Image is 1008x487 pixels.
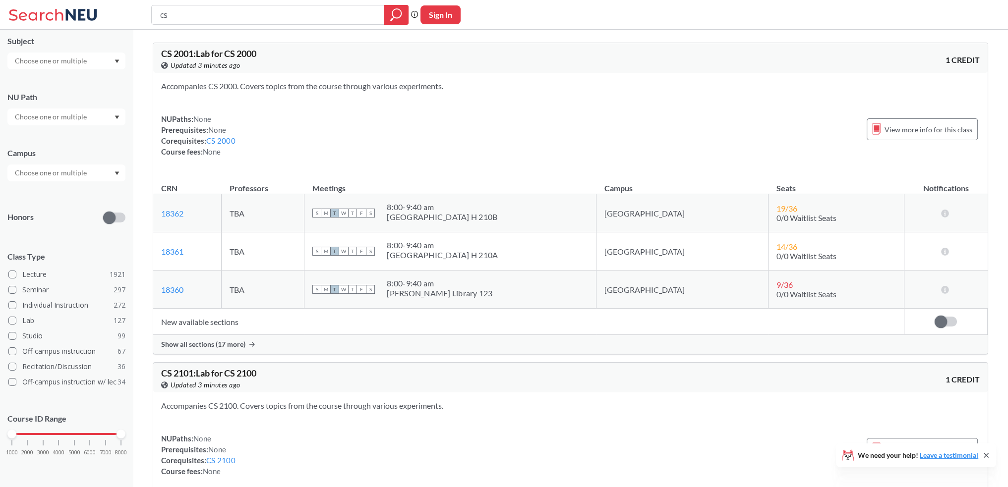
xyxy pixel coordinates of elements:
[161,433,236,477] div: NUPaths: Prerequisites: Corequisites: Course fees:
[387,288,492,298] div: [PERSON_NAME] Library 123
[8,283,125,296] label: Seminar
[8,268,125,281] label: Lecture
[161,340,245,349] span: Show all sections (17 more)
[208,125,226,134] span: None
[10,111,93,123] input: Choose one or multiple
[348,209,357,217] span: T
[8,299,125,312] label: Individual Instruction
[21,450,33,455] span: 2000
[208,445,226,454] span: None
[304,173,596,194] th: Meetings
[768,173,904,194] th: Seats
[904,173,987,194] th: Notifications
[159,6,377,23] input: Class, professor, course number, "phrase"
[366,285,375,294] span: S
[596,232,769,271] td: [GEOGRAPHIC_DATA]
[100,450,112,455] span: 7000
[357,247,366,256] span: F
[118,377,125,387] span: 34
[776,213,836,222] span: 0/0 Waitlist Seats
[203,147,221,156] span: None
[222,194,304,232] td: TBA
[8,329,125,342] label: Studio
[161,209,183,218] a: 18362
[161,183,178,194] div: CRN
[339,209,348,217] span: W
[366,209,375,217] span: S
[161,285,183,294] a: 18360
[858,452,978,459] span: We need your help!
[161,368,256,379] span: CS 2101 : Lab for CS 2100
[161,400,980,411] section: Accompanies CS 2100. Covers topics from the course through various experiments.
[7,212,34,223] p: Honors
[390,8,402,22] svg: magnifying glass
[7,108,125,125] div: Dropdown arrow
[366,247,375,256] span: S
[885,123,972,136] span: View more info for this class
[384,5,409,25] div: magnifying glass
[8,376,125,388] label: Off-campus instruction w/ lec
[330,247,339,256] span: T
[596,173,769,194] th: Campus
[885,443,972,455] span: View more info for this class
[222,232,304,271] td: TBA
[161,113,236,157] div: NUPaths: Prerequisites: Corequisites: Course fees:
[193,434,211,443] span: None
[920,451,978,459] a: Leave a testimonial
[68,450,80,455] span: 5000
[339,247,348,256] span: W
[348,285,357,294] span: T
[7,164,125,181] div: Dropdown arrow
[153,309,904,335] td: New available sections
[387,250,498,260] div: [GEOGRAPHIC_DATA] H 210A
[114,284,125,295] span: 297
[312,209,321,217] span: S
[115,115,119,119] svg: Dropdown arrow
[8,360,125,373] label: Recitation/Discussion
[206,456,236,465] a: CS 2100
[946,54,980,65] span: 1 CREDIT
[312,285,321,294] span: S
[222,173,304,194] th: Professors
[7,36,125,47] div: Subject
[10,167,93,179] input: Choose one or multiple
[8,314,125,327] label: Lab
[118,361,125,372] span: 36
[161,48,256,59] span: CS 2001 : Lab for CS 2000
[348,247,357,256] span: T
[203,467,221,476] span: None
[161,81,980,92] section: Accompanies CS 2000. Covers topics from the course through various experiments.
[110,269,125,280] span: 1921
[114,300,125,311] span: 272
[53,450,64,455] span: 4000
[312,247,321,256] span: S
[7,251,125,262] span: Class Type
[596,271,769,309] td: [GEOGRAPHIC_DATA]
[222,271,304,309] td: TBA
[330,209,339,217] span: T
[6,450,18,455] span: 1000
[206,136,236,145] a: CS 2000
[776,289,836,299] span: 0/0 Waitlist Seats
[321,247,330,256] span: M
[115,59,119,63] svg: Dropdown arrow
[193,114,211,123] span: None
[153,335,988,354] div: Show all sections (17 more)
[387,278,492,288] div: 8:00 - 9:40 am
[776,251,836,261] span: 0/0 Waitlist Seats
[321,285,330,294] span: M
[357,209,366,217] span: F
[321,209,330,217] span: M
[387,212,497,222] div: [GEOGRAPHIC_DATA] H 210B
[115,171,119,175] svg: Dropdown arrow
[171,60,240,71] span: Updated 3 minutes ago
[387,202,497,212] div: 8:00 - 9:40 am
[118,346,125,357] span: 67
[946,374,980,385] span: 1 CREDIT
[420,5,461,24] button: Sign In
[330,285,339,294] span: T
[596,194,769,232] td: [GEOGRAPHIC_DATA]
[776,204,797,213] span: 19 / 36
[387,240,498,250] div: 8:00 - 9:40 am
[339,285,348,294] span: W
